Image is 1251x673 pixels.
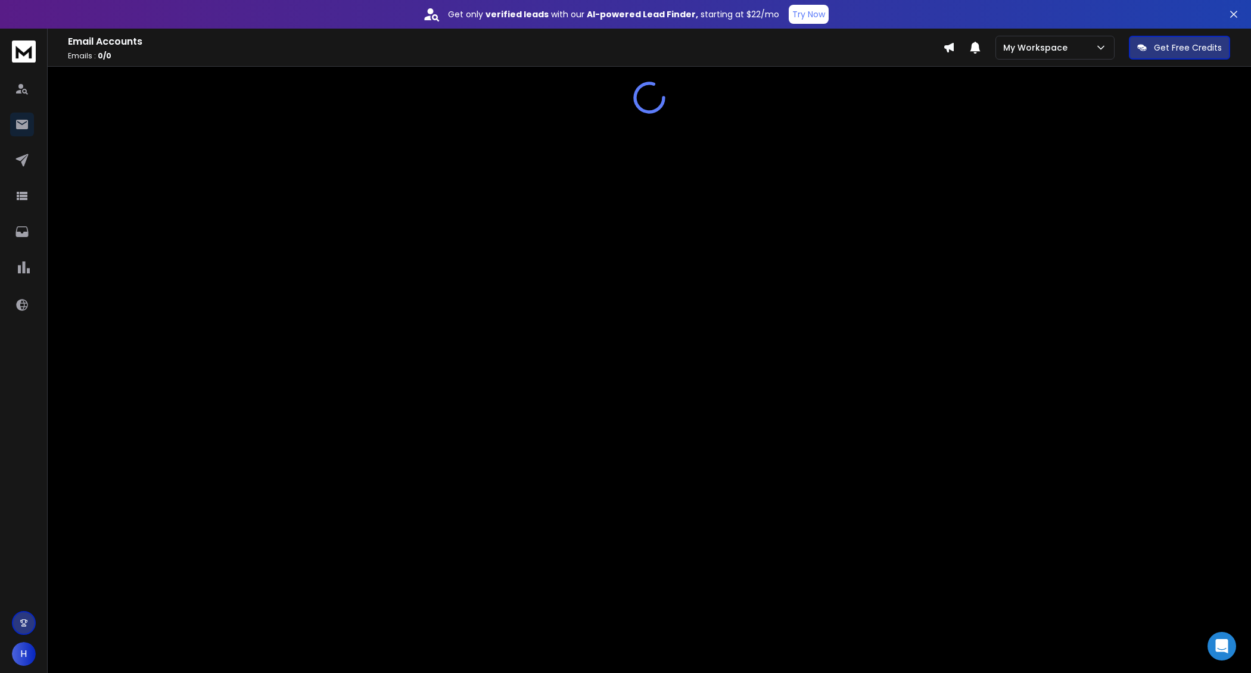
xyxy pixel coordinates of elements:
h1: Email Accounts [68,35,943,49]
button: Get Free Credits [1129,36,1230,60]
button: H [12,642,36,666]
p: Emails : [68,51,943,61]
img: logo [12,40,36,63]
div: Open Intercom Messenger [1208,632,1236,660]
p: Get Free Credits [1154,42,1222,54]
span: 0 / 0 [98,51,111,61]
button: Try Now [789,5,829,24]
p: Try Now [792,8,825,20]
p: Get only with our starting at $22/mo [448,8,779,20]
p: My Workspace [1003,42,1072,54]
strong: verified leads [486,8,549,20]
strong: AI-powered Lead Finder, [587,8,698,20]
